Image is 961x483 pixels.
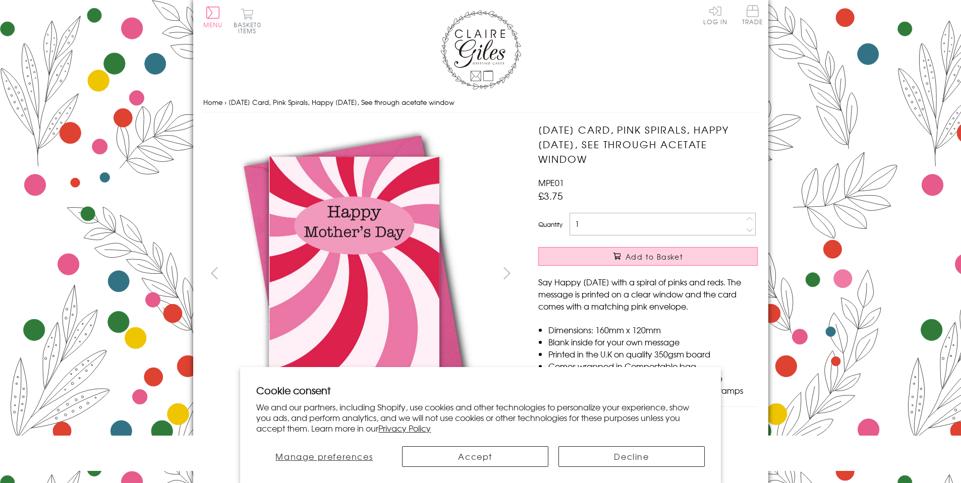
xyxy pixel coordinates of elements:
li: Comes wrapped in Compostable bag [548,360,758,372]
button: Manage preferences [256,446,392,467]
button: next [495,262,518,284]
button: Basket0 items [234,8,261,34]
p: We and our partners, including Shopify, use cookies and other technologies to personalize your ex... [256,402,705,433]
img: Mother's Day Card, Pink Spirals, Happy Mother's Day, See through acetate window [203,123,505,425]
h2: Cookie consent [256,383,705,397]
span: Trade [742,5,763,25]
a: Home [203,97,222,107]
span: MPE01 [538,176,564,189]
img: Claire Giles Greetings Cards [440,10,521,90]
button: Decline [558,446,705,467]
button: prev [203,262,226,284]
a: Log In [703,5,727,25]
span: Manage preferences [275,450,373,462]
li: Blank inside for your own message [548,336,758,348]
img: Mother's Day Card, Pink Spirals, Happy Mother's Day, See through acetate window [518,123,821,425]
li: Printed in the U.K on quality 350gsm board [548,348,758,360]
button: Add to Basket [538,247,758,266]
a: Privacy Policy [378,422,431,434]
span: Add to Basket [626,252,683,262]
p: Say Happy [DATE] with a spiral of pinks and reds. The message is printed on a clear window and th... [538,276,758,312]
button: Accept [402,446,548,467]
h1: [DATE] Card, Pink Spirals, Happy [DATE], See through acetate window [538,123,758,166]
li: Dimensions: 160mm x 120mm [548,324,758,336]
span: [DATE] Card, Pink Spirals, Happy [DATE], See through acetate window [229,97,455,107]
label: Quantity [538,220,562,229]
a: Trade [742,5,763,27]
span: 0 items [238,20,261,35]
span: › [224,97,227,107]
span: £3.75 [538,189,563,203]
span: Menu [203,20,223,29]
button: Menu [203,7,223,28]
nav: breadcrumbs [203,92,758,113]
